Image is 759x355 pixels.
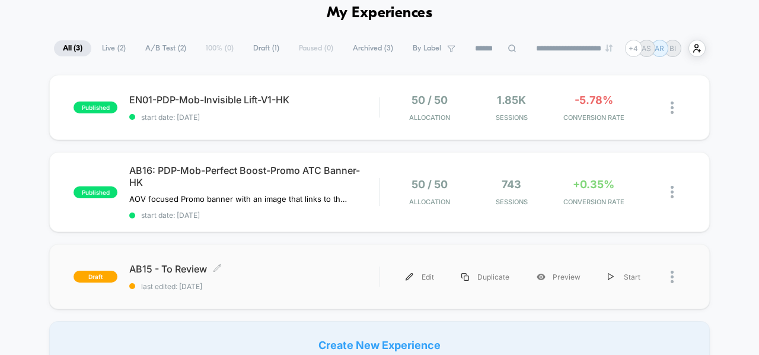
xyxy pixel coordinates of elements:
img: close [671,186,674,198]
span: Sessions [474,113,550,122]
span: AB16: PDP-Mob-Perfect Boost-Promo ATC Banner-HK [129,164,379,188]
span: Sessions [474,198,550,206]
span: draft [74,271,117,283]
span: Draft ( 1 ) [244,40,288,56]
span: By Label [413,44,441,53]
p: BI [669,44,676,53]
span: 50 / 50 [412,94,448,106]
span: CONVERSION RATE [556,198,632,206]
span: start date: [DATE] [129,113,379,122]
span: Allocation [409,198,450,206]
span: AB15 - To Review [129,263,379,275]
span: A/B Test ( 2 ) [136,40,195,56]
img: close [671,271,674,283]
span: AOV focused Promo banner with an image that links to the Bundles collection page—added above the ... [129,194,349,204]
span: Live ( 2 ) [93,40,135,56]
span: last edited: [DATE] [129,282,379,291]
img: menu [608,273,614,281]
div: Start [594,264,654,290]
span: CONVERSION RATE [556,113,632,122]
span: Allocation [409,113,450,122]
div: + 4 [625,40,642,57]
span: EN01-PDP-Mob-Invisible Lift-V1-HK [129,94,379,106]
span: published [74,186,117,198]
img: end [605,45,613,52]
p: AR [655,44,664,53]
div: Duplicate [448,264,523,290]
p: AS [642,44,651,53]
div: Preview [523,264,594,290]
span: -5.78% [575,94,613,106]
img: menu [461,273,469,281]
span: Archived ( 3 ) [344,40,402,56]
span: 743 [502,178,521,191]
img: menu [406,273,413,281]
img: close [671,102,674,114]
span: 50 / 50 [412,178,448,191]
span: published [74,102,117,113]
span: All ( 3 ) [54,40,91,56]
h1: My Experiences [327,5,433,22]
span: +0.35% [573,178,614,191]
span: 1.85k [497,94,526,106]
div: Edit [392,264,448,290]
span: start date: [DATE] [129,211,379,220]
